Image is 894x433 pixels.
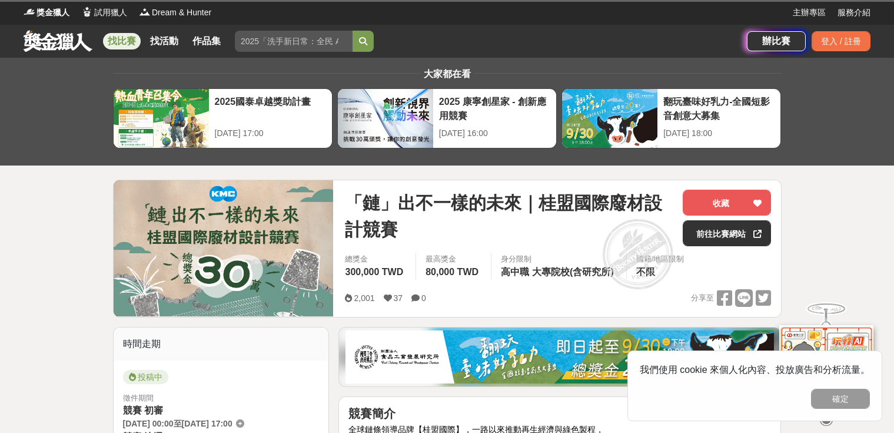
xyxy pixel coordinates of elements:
div: 時間走期 [114,328,329,361]
span: 300,000 TWD [345,267,403,277]
a: 2025 康寧創星家 - 創新應用競賽[DATE] 16:00 [337,88,557,148]
span: 競賽 初審 [123,405,163,415]
span: 至 [174,419,182,428]
span: 獎金獵人 [36,6,69,19]
span: 37 [394,293,403,303]
span: 大專院校(含研究所) [532,267,614,277]
div: 2025國泰卓越獎助計畫 [215,95,326,121]
span: 分享至 [691,289,714,307]
a: 服務介紹 [837,6,870,19]
div: [DATE] 17:00 [215,127,326,140]
span: 「鏈」出不一樣的未來｜桂盟國際廢材設計競賽 [345,190,673,243]
span: 大家都在看 [421,69,474,79]
img: 1c81a89c-c1b3-4fd6-9c6e-7d29d79abef5.jpg [345,330,774,384]
span: 試用獵人 [94,6,127,19]
a: 找比賽 [103,33,141,49]
div: [DATE] 18:00 [663,127,775,140]
img: Logo [24,6,35,18]
a: 2025國泰卓越獎助計畫[DATE] 17:00 [113,88,333,148]
a: 主辦專區 [793,6,826,19]
span: 高中職 [501,267,529,277]
img: d2146d9a-e6f6-4337-9592-8cefde37ba6b.png [779,325,873,404]
a: 找活動 [145,33,183,49]
span: 投稿中 [123,370,168,384]
span: 總獎金 [345,253,406,265]
div: 2025 康寧創星家 - 創新應用競賽 [439,95,550,121]
button: 收藏 [683,190,771,216]
img: Cover Image [114,180,334,316]
a: 辦比賽 [747,31,806,51]
a: LogoDream & Hunter [139,6,211,19]
a: Logo試用獵人 [81,6,127,19]
img: Logo [139,6,151,18]
span: 2,001 [354,293,374,303]
span: Dream & Hunter [152,6,211,19]
span: 徵件期間 [123,394,154,402]
span: [DATE] 00:00 [123,419,174,428]
span: 最高獎金 [426,253,481,265]
strong: 競賽簡介 [348,407,396,420]
div: 身分限制 [501,253,617,265]
a: 作品集 [188,33,225,49]
span: 80,000 TWD [426,267,478,277]
span: [DATE] 17:00 [182,419,232,428]
img: Logo [81,6,93,18]
a: 翻玩臺味好乳力-全國短影音創意大募集[DATE] 18:00 [561,88,781,148]
span: 0 [421,293,426,303]
a: Logo獎金獵人 [24,6,69,19]
a: 前往比賽網站 [683,220,771,246]
input: 2025「洗手新日常：全民 ALL IN」洗手歌全台徵選 [235,31,353,52]
div: 登入 / 註冊 [812,31,870,51]
div: 翻玩臺味好乳力-全國短影音創意大募集 [663,95,775,121]
button: 確定 [811,389,870,409]
span: 我們使用 cookie 來個人化內容、投放廣告和分析流量。 [640,365,870,375]
div: [DATE] 16:00 [439,127,550,140]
